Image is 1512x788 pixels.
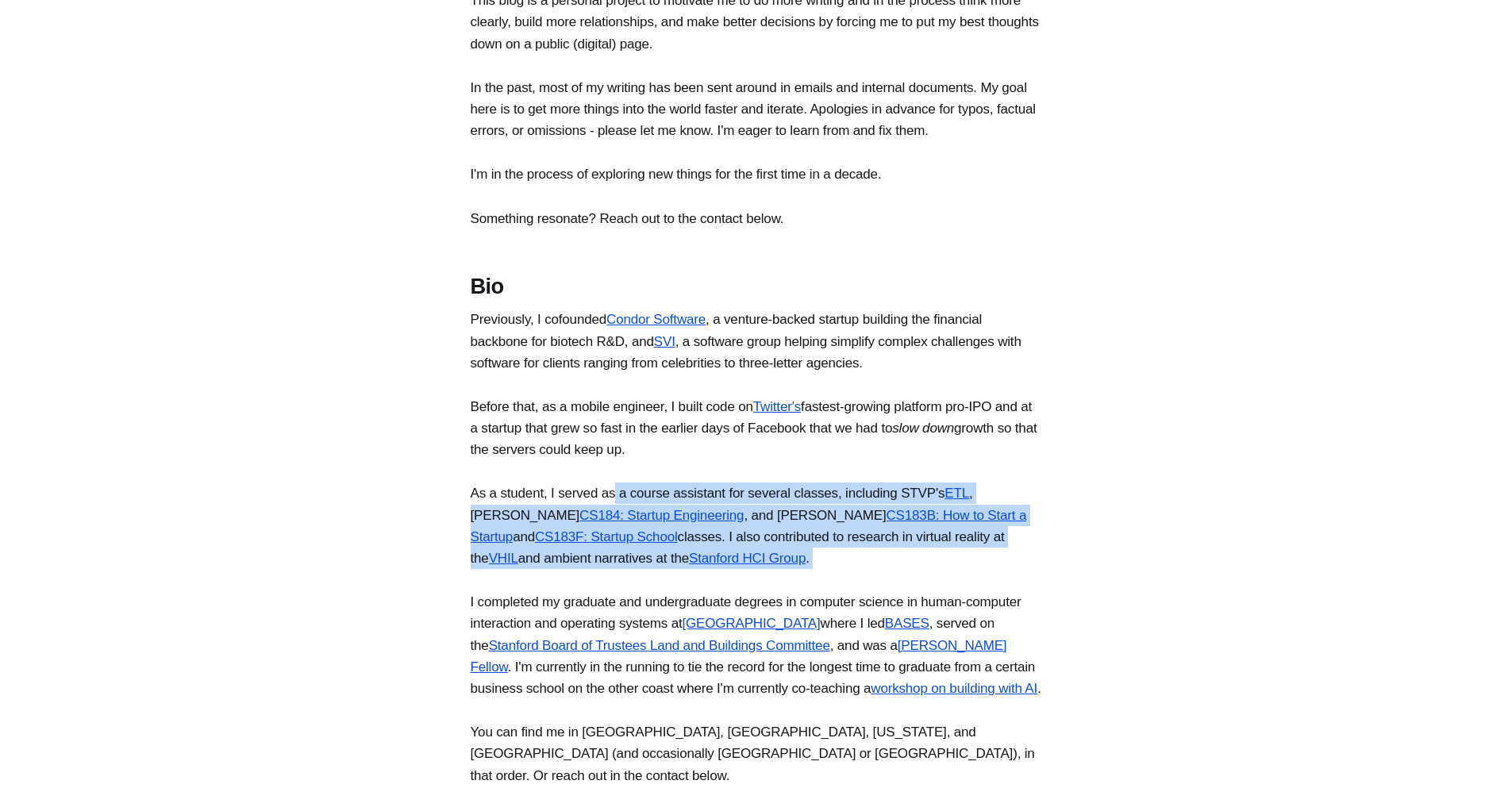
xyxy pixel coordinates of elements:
a: Stanford Board of Trustees Land and Buildings Committee [489,638,830,653]
a: [GEOGRAPHIC_DATA] [682,616,820,631]
p: Previously, I cofounded , a venture-backed startup building the financial backbone for biotech R&... [471,309,1042,374]
p: In the past, most of my writing has been sent around in emails and internal documents. My goal he... [471,77,1042,142]
a: BASES [885,616,929,631]
a: CS184: Startup Engineering [579,508,744,523]
a: Twitter's [753,399,801,414]
p: Something resonate? Reach out to the contact below. [471,208,1042,229]
p: I completed my graduate and undergraduate degrees in computer science in human-computer interacti... [471,591,1042,699]
p: As a student, I served as a course assistant for several classes, including STVP's , [PERSON_NAME... [471,482,1042,569]
a: workshop on building with AI [871,681,1037,696]
a: Condor Software [606,312,706,327]
p: You can find me in [GEOGRAPHIC_DATA], [GEOGRAPHIC_DATA], [US_STATE], and [GEOGRAPHIC_DATA] (and o... [471,721,1042,786]
a: ETL [945,486,969,501]
a: [PERSON_NAME] Fellow [471,638,1007,675]
h2: Bio [471,274,1042,300]
em: slow down [892,421,954,436]
a: CS183B: How to Start a Startup [471,508,1027,544]
a: Stanford HCI Group [689,551,806,566]
a: VHIL [489,551,518,566]
p: I'm in the process of exploring new things for the first time in a decade. [471,163,1042,185]
a: CS183F: Startup School [535,529,678,544]
p: Before that, as a mobile engineer, I built code on fastest-growing platform pro-IPO and at a star... [471,396,1042,461]
a: SVI [654,334,675,349]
